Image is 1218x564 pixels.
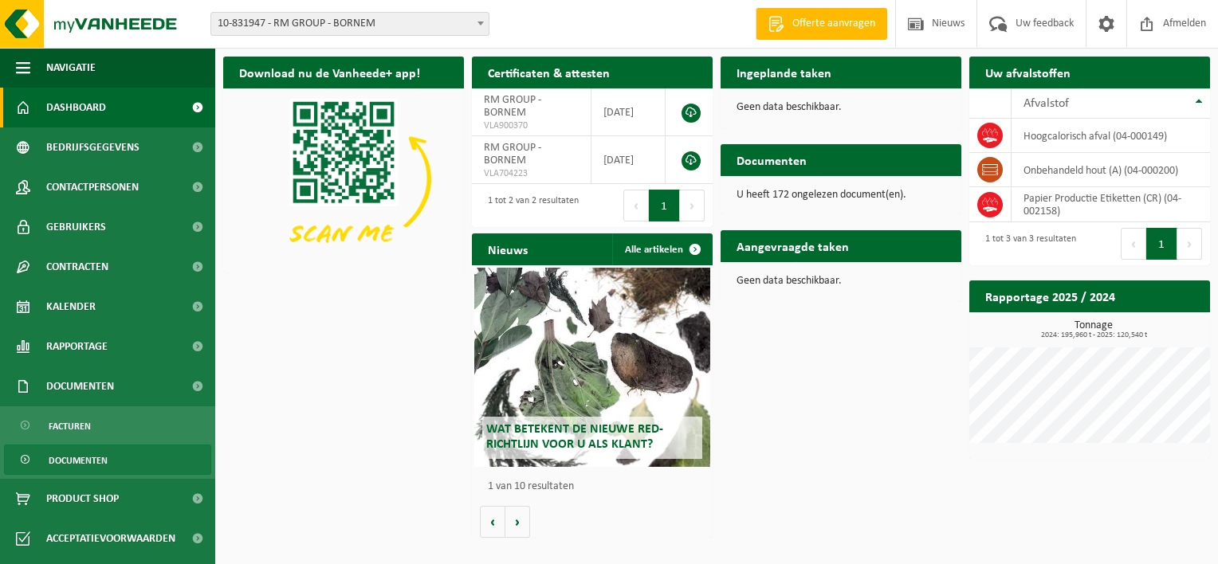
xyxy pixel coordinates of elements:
td: hoogcalorisch afval (04-000149) [1012,119,1210,153]
h2: Download nu de Vanheede+ app! [223,57,436,88]
h2: Rapportage 2025 / 2024 [969,280,1131,311]
button: Previous [623,190,649,221]
h2: Ingeplande taken [721,57,847,88]
button: Next [680,190,705,221]
h2: Nieuws [472,233,544,264]
button: Next [1177,228,1202,260]
span: Contactpersonen [46,167,139,207]
div: 1 tot 3 van 3 resultaten [977,226,1076,261]
span: VLA900370 [484,119,579,132]
span: Navigatie [46,48,96,88]
td: onbehandeld hout (A) (04-000200) [1012,153,1210,187]
td: [DATE] [591,136,666,184]
a: Alle artikelen [612,233,711,265]
span: VLA704223 [484,167,579,180]
a: Bekijk rapportage [1091,311,1208,343]
button: Volgende [505,506,530,538]
span: Documenten [49,445,108,476]
span: Afvalstof [1024,97,1069,110]
span: Documenten [46,366,114,406]
span: 10-831947 - RM GROUP - BORNEM [210,12,489,36]
p: 1 van 10 resultaten [488,481,705,492]
span: 10-831947 - RM GROUP - BORNEM [211,13,489,35]
a: Wat betekent de nieuwe RED-richtlijn voor u als klant? [474,268,710,467]
p: U heeft 172 ongelezen document(en). [737,190,945,201]
p: Geen data beschikbaar. [737,276,945,287]
button: 1 [649,190,680,221]
span: Acceptatievoorwaarden [46,519,175,558]
span: 2024: 195,960 t - 2025: 120,540 t [977,331,1210,339]
span: Dashboard [46,88,106,127]
a: Documenten [4,445,211,475]
h2: Uw afvalstoffen [969,57,1086,88]
h2: Certificaten & attesten [472,57,626,88]
img: Download de VHEPlus App [223,88,464,269]
span: Contracten [46,247,108,287]
button: 1 [1146,228,1177,260]
span: Product Shop [46,479,119,519]
span: RM GROUP - BORNEM [484,94,541,119]
span: Offerte aanvragen [788,16,879,32]
span: RM GROUP - BORNEM [484,142,541,166]
span: Facturen [49,411,91,441]
h2: Aangevraagde taken [721,230,865,261]
span: Kalender [46,287,96,327]
span: Bedrijfsgegevens [46,127,139,167]
span: Gebruikers [46,207,106,247]
span: Rapportage [46,327,108,366]
button: Vorige [480,506,505,538]
p: Geen data beschikbaar. [737,102,945,113]
button: Previous [1121,228,1146,260]
span: Wat betekent de nieuwe RED-richtlijn voor u als klant? [486,423,663,451]
a: Offerte aanvragen [756,8,887,40]
td: Papier Productie Etiketten (CR) (04-002158) [1012,187,1210,222]
td: [DATE] [591,88,666,136]
a: Facturen [4,410,211,441]
div: 1 tot 2 van 2 resultaten [480,188,579,223]
h2: Documenten [721,144,823,175]
h3: Tonnage [977,320,1210,339]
